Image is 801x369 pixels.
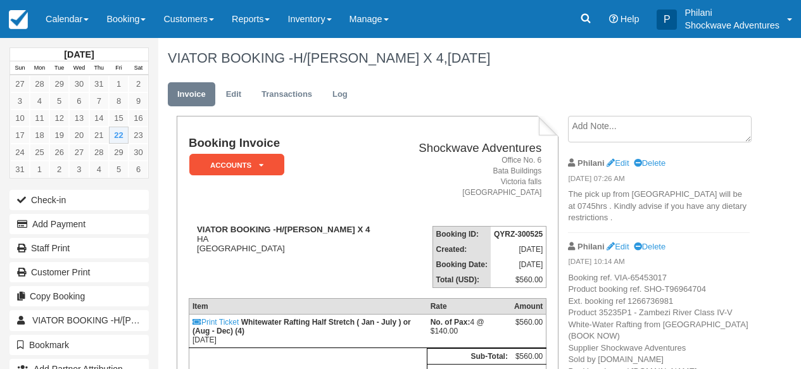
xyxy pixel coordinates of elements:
[431,318,470,327] strong: No. of Pax
[432,272,491,288] th: Total (USD):
[511,299,546,315] th: Amount
[168,51,750,66] h1: VIATOR BOOKING -H/[PERSON_NAME] X 4,
[400,155,541,199] address: Office No. 6 Bata Buildings Victoria falls [GEOGRAPHIC_DATA]
[49,75,69,92] a: 29
[129,61,148,75] th: Sat
[192,318,411,335] strong: Whitewater Rafting Half Stretch ( Jan - July ) or (Aug - Dec) (4)
[217,82,251,107] a: Edit
[10,109,30,127] a: 10
[189,137,395,150] h1: Booking Invoice
[568,189,749,224] p: The pick up from [GEOGRAPHIC_DATA] will be at 0745hrs . Kindly advise if you have any dietary res...
[69,127,89,144] a: 20
[109,109,129,127] a: 15
[129,144,148,161] a: 30
[684,6,779,19] p: Philani
[69,109,89,127] a: 13
[189,315,427,348] td: [DATE]
[30,61,49,75] th: Mon
[491,242,546,257] td: [DATE]
[634,158,665,168] a: Delete
[30,92,49,109] a: 4
[109,92,129,109] a: 8
[9,310,149,330] a: VIATOR BOOKING -H/[PERSON_NAME] X 4
[30,109,49,127] a: 11
[432,227,491,242] th: Booking ID:
[69,144,89,161] a: 27
[577,242,604,251] strong: Philani
[49,61,69,75] th: Tue
[69,161,89,178] a: 3
[511,349,546,365] td: $560.00
[30,144,49,161] a: 25
[69,75,89,92] a: 30
[89,61,109,75] th: Thu
[168,82,215,107] a: Invoice
[323,82,357,107] a: Log
[69,92,89,109] a: 6
[577,158,604,168] strong: Philani
[568,173,749,187] em: [DATE] 07:26 AM
[64,49,94,59] strong: [DATE]
[49,92,69,109] a: 5
[491,272,546,288] td: $560.00
[189,154,284,176] em: ACCOUNTS
[30,161,49,178] a: 1
[89,109,109,127] a: 14
[89,127,109,144] a: 21
[30,127,49,144] a: 18
[9,190,149,210] button: Check-in
[32,315,211,325] span: VIATOR BOOKING -H/[PERSON_NAME] X 4
[49,161,69,178] a: 2
[684,19,779,32] p: Shockwave Adventures
[9,238,149,258] a: Staff Print
[432,257,491,272] th: Booking Date:
[10,127,30,144] a: 17
[129,161,148,178] a: 6
[109,75,129,92] a: 1
[109,144,129,161] a: 29
[189,299,427,315] th: Item
[10,144,30,161] a: 24
[514,318,543,337] div: $560.00
[657,9,677,30] div: P
[9,214,149,234] button: Add Payment
[10,92,30,109] a: 3
[568,256,749,270] em: [DATE] 10:14 AM
[9,10,28,29] img: checkfront-main-nav-mini-logo.png
[129,92,148,109] a: 9
[634,242,665,251] a: Delete
[427,315,511,348] td: 4 @ $140.00
[30,75,49,92] a: 28
[192,318,239,327] a: Print Ticket
[252,82,322,107] a: Transactions
[427,299,511,315] th: Rate
[427,349,511,365] th: Sub-Total:
[109,61,129,75] th: Fri
[129,109,148,127] a: 16
[189,225,395,253] div: HA [GEOGRAPHIC_DATA]
[448,50,491,66] span: [DATE]
[49,127,69,144] a: 19
[69,61,89,75] th: Wed
[607,158,629,168] a: Edit
[10,161,30,178] a: 31
[89,144,109,161] a: 28
[491,257,546,272] td: [DATE]
[9,262,149,282] a: Customer Print
[189,153,280,177] a: ACCOUNTS
[10,61,30,75] th: Sun
[89,92,109,109] a: 7
[621,14,640,24] span: Help
[49,144,69,161] a: 26
[129,75,148,92] a: 2
[197,225,370,234] strong: VIATOR BOOKING -H/[PERSON_NAME] X 4
[9,286,149,306] button: Copy Booking
[607,242,629,251] a: Edit
[494,230,543,239] strong: QYRZ-300525
[109,161,129,178] a: 5
[9,335,149,355] button: Bookmark
[10,75,30,92] a: 27
[109,127,129,144] a: 22
[400,142,541,155] h2: Shockwave Adventures
[49,109,69,127] a: 12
